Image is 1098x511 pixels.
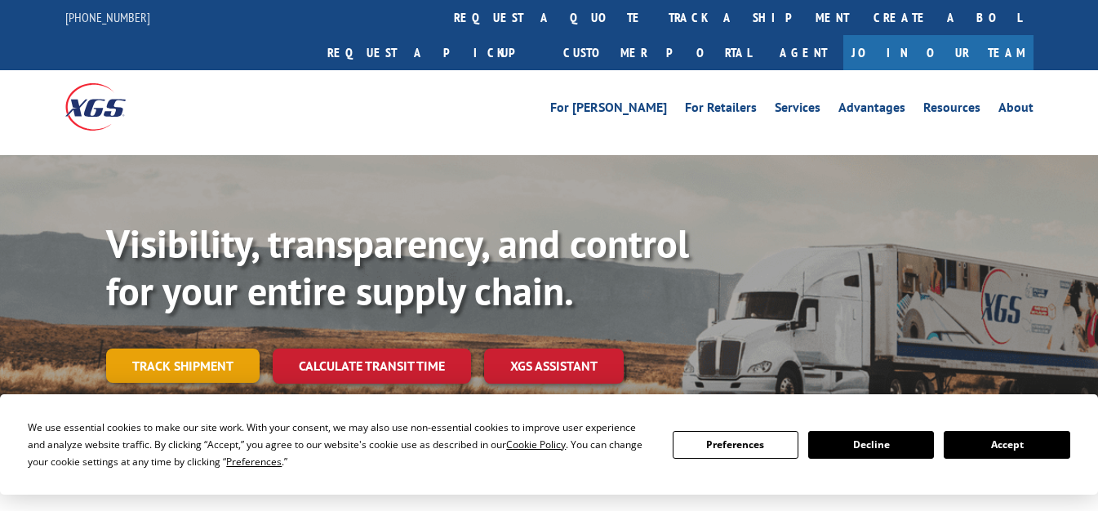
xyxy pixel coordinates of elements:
a: Resources [923,101,980,119]
a: XGS ASSISTANT [484,349,624,384]
span: Preferences [226,455,282,469]
a: For [PERSON_NAME] [550,101,667,119]
a: About [998,101,1034,119]
span: Cookie Policy [506,438,566,451]
button: Accept [944,431,1069,459]
a: Customer Portal [551,35,763,70]
a: Services [775,101,820,119]
button: Decline [808,431,934,459]
a: [PHONE_NUMBER] [65,9,150,25]
a: Calculate transit time [273,349,471,384]
a: Advantages [838,101,905,119]
button: Preferences [673,431,798,459]
a: For Retailers [685,101,757,119]
a: Agent [763,35,843,70]
a: Join Our Team [843,35,1034,70]
a: Request a pickup [315,35,551,70]
div: We use essential cookies to make our site work. With your consent, we may also use non-essential ... [28,419,652,470]
a: Track shipment [106,349,260,383]
b: Visibility, transparency, and control for your entire supply chain. [106,218,689,316]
